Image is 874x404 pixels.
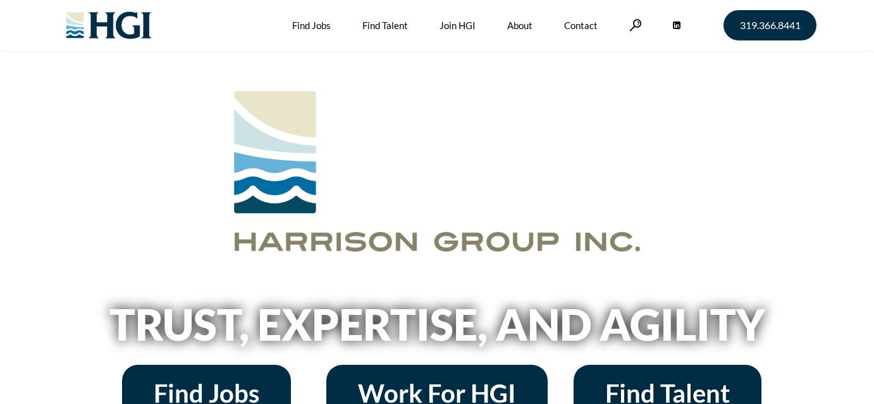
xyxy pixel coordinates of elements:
span: 319.366.8441 [740,20,801,30]
a: 319.366.8441 [723,10,816,40]
h2: Trust, Expertise, and Agility [77,303,797,346]
a: Search [629,19,642,31]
